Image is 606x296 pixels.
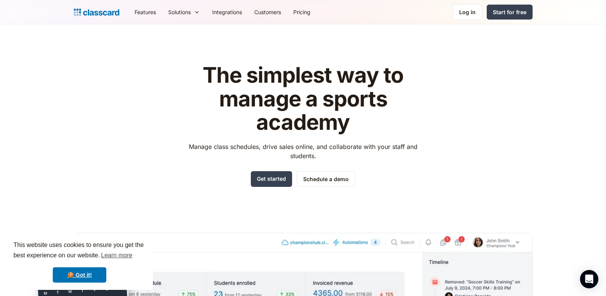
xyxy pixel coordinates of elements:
[182,64,424,134] h1: The simplest way to manage a sports academy
[487,5,533,20] a: Start for free
[453,4,482,20] a: Log in
[162,3,206,21] div: Solutions
[6,233,153,290] div: cookieconsent
[13,240,146,261] span: This website uses cookies to ensure you get the best experience on our website.
[287,3,317,21] a: Pricing
[580,270,598,288] div: Open Intercom Messenger
[251,171,292,187] a: Get started
[168,8,191,16] div: Solutions
[206,3,248,21] a: Integrations
[182,142,424,160] p: Manage class schedules, drive sales online, and collaborate with your staff and students.
[100,250,133,261] a: learn more about cookies
[459,8,476,16] div: Log in
[297,171,355,187] a: Schedule a demo
[248,3,287,21] a: Customers
[493,8,526,16] div: Start for free
[53,267,106,283] a: dismiss cookie message
[74,7,119,18] a: home
[128,3,162,21] a: Features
